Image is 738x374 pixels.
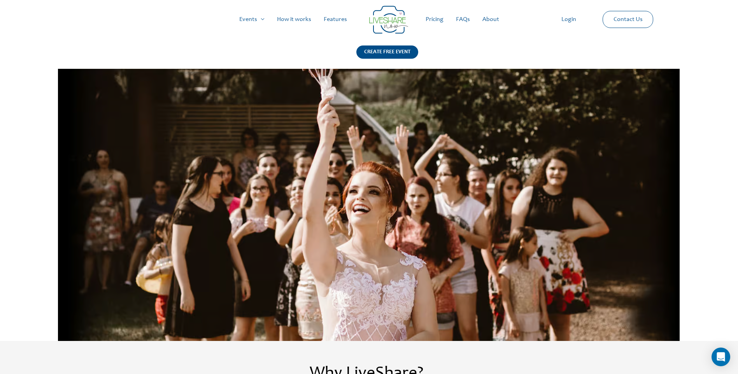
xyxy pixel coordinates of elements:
a: Contact Us [607,11,649,28]
div: CREATE FREE EVENT [356,45,418,59]
a: Login [555,7,582,32]
img: about banner | Live Photo Slideshow for Events | Create Free Events Album for Any Occasion [58,68,680,341]
a: Features [317,7,353,32]
nav: Site Navigation [14,7,724,32]
a: About [476,7,505,32]
img: Group 14 | Live Photo Slideshow for Events | Create Free Events Album for Any Occasion [369,6,408,34]
a: Pricing [419,7,450,32]
a: CREATE FREE EVENT [356,45,418,68]
a: FAQs [450,7,476,32]
a: Events [233,7,271,32]
div: Open Intercom Messenger [712,348,730,366]
a: How it works [271,7,317,32]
